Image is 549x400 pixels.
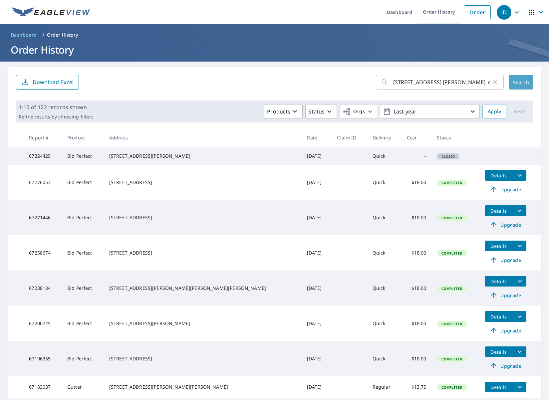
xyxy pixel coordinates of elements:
td: Bid Perfect [62,147,104,165]
span: Apply [488,107,501,116]
div: [STREET_ADDRESS][PERSON_NAME] [109,320,296,327]
span: Completed [437,180,466,185]
a: Upgrade [485,219,526,230]
span: Details [489,278,509,285]
div: JD [497,5,511,20]
span: Upgrade [489,221,522,229]
td: Quick [367,271,402,306]
td: 67271446 [24,200,62,235]
td: - [402,147,432,165]
a: Order [464,5,491,19]
button: detailsBtn-67196955 [485,346,513,357]
td: [DATE] [302,147,332,165]
span: Details [489,172,509,179]
a: Upgrade [485,290,526,300]
td: Regular [367,376,402,398]
button: filesDropdownBtn-67238184 [513,276,526,287]
button: filesDropdownBtn-67183937 [513,382,526,392]
h1: Order History [8,43,541,57]
div: [STREET_ADDRESS][PERSON_NAME][PERSON_NAME] [109,384,296,390]
td: Gutter [62,376,104,398]
img: EV Logo [12,7,91,17]
button: Download Excel [16,75,79,90]
button: detailsBtn-67271446 [485,205,513,216]
td: [DATE] [302,376,332,398]
span: Upgrade [489,362,522,370]
nav: breadcrumb [8,30,541,40]
th: Delivery [367,128,402,147]
td: [DATE] [302,271,332,306]
th: Cost [402,128,432,147]
th: Claim ID [332,128,367,147]
span: Completed [437,385,466,390]
button: Products [264,104,303,119]
button: filesDropdownBtn-67276053 [513,170,526,181]
div: [STREET_ADDRESS][PERSON_NAME][PERSON_NAME][PERSON_NAME] [109,285,296,292]
td: $13.75 [402,376,432,398]
span: Completed [437,216,466,220]
td: 67324425 [24,147,62,165]
div: [STREET_ADDRESS][PERSON_NAME] [109,153,296,159]
li: / [42,31,44,39]
p: Status [308,107,325,115]
a: Upgrade [485,184,526,195]
th: Address [104,128,302,147]
p: Last year [391,106,469,117]
td: $18.00 [402,271,432,306]
td: [DATE] [302,200,332,235]
td: $18.00 [402,306,432,341]
td: Bid Perfect [62,271,104,306]
button: filesDropdownBtn-67200725 [513,311,526,322]
button: detailsBtn-67183937 [485,382,513,392]
td: Bid Perfect [62,235,104,271]
span: Completed [437,357,466,361]
span: Details [489,349,509,355]
button: Apply [482,104,506,119]
td: [DATE] [302,341,332,376]
div: [STREET_ADDRESS] [109,214,296,221]
td: [DATE] [302,165,332,200]
a: Upgrade [485,360,526,371]
td: 67200725 [24,306,62,341]
p: 1-10 of 122 records shown [19,103,94,111]
th: Report # [24,128,62,147]
span: Completed [437,251,466,256]
td: $18.00 [402,165,432,200]
td: [DATE] [302,306,332,341]
td: Quick [367,306,402,341]
p: Download Excel [33,79,74,86]
th: Product [62,128,104,147]
td: Quick [367,341,402,376]
button: detailsBtn-67238184 [485,276,513,287]
p: Products [267,107,290,115]
span: Closed [437,154,459,159]
td: 67196955 [24,341,62,376]
button: Status [305,104,337,119]
span: Details [489,208,509,214]
th: Status [431,128,479,147]
td: $18.00 [402,200,432,235]
span: Upgrade [489,326,522,334]
th: Date [302,128,332,147]
button: filesDropdownBtn-67196955 [513,346,526,357]
button: filesDropdownBtn-67271446 [513,205,526,216]
td: [DATE] [302,235,332,271]
td: Bid Perfect [62,306,104,341]
p: Order History [47,32,78,38]
td: Quick [367,147,402,165]
td: 67183937 [24,376,62,398]
span: Upgrade [489,256,522,264]
span: Upgrade [489,185,522,193]
span: Details [489,243,509,249]
td: 67258674 [24,235,62,271]
td: $18.00 [402,235,432,271]
button: detailsBtn-67200725 [485,311,513,322]
a: Upgrade [485,255,526,265]
span: Dashboard [11,32,37,38]
span: Details [489,313,509,320]
td: 67276053 [24,165,62,200]
span: Search [514,79,528,86]
button: Last year [380,104,480,119]
span: Completed [437,321,466,326]
td: $18.00 [402,341,432,376]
